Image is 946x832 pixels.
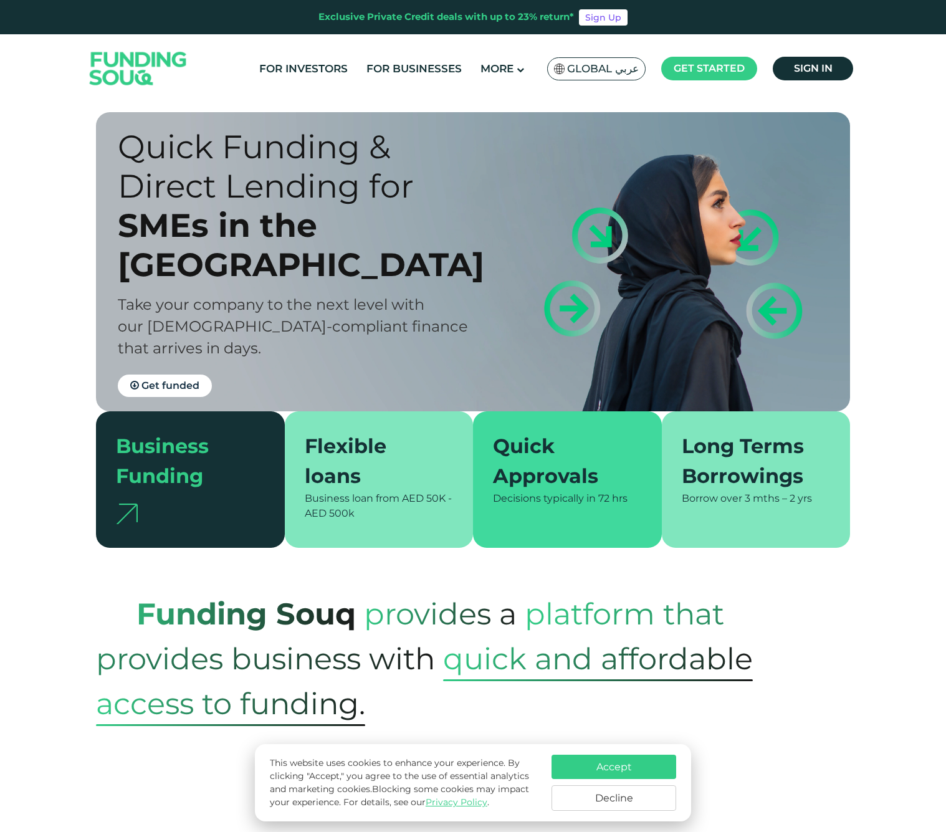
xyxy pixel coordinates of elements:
[136,596,356,632] strong: Funding Souq
[493,492,596,504] span: Decisions typically in
[579,9,628,26] a: Sign Up
[567,62,639,76] span: Global عربي
[554,64,565,74] img: SA Flag
[682,492,742,504] span: Borrow over
[363,59,465,79] a: For Businesses
[77,37,199,100] img: Logo
[343,796,489,808] span: For details, see our .
[493,431,627,491] div: Quick Approvals
[118,206,495,284] div: SMEs in the [GEOGRAPHIC_DATA]
[141,380,199,391] span: Get funded
[305,431,439,491] div: Flexible loans
[270,757,539,809] p: This website uses cookies to enhance your experience. By clicking "Accept," you agree to the use ...
[552,755,676,779] button: Accept
[443,636,753,681] span: quick and affordable
[118,295,468,357] span: Take your company to the next level with our [DEMOGRAPHIC_DATA]-compliant finance that arrives in...
[256,59,351,79] a: For Investors
[118,375,212,397] a: Get funded
[480,62,514,75] span: More
[773,57,853,80] a: Sign in
[674,62,745,74] span: Get started
[598,492,628,504] span: 72 hrs
[552,785,676,811] button: Decline
[318,10,574,24] div: Exclusive Private Credit deals with up to 23% return*
[270,783,529,808] span: Blocking some cookies may impact your experience.
[745,492,812,504] span: 3 mths – 2 yrs
[364,583,517,644] span: provides a
[116,431,250,491] div: Business Funding
[118,127,495,206] div: Quick Funding & Direct Lending for
[116,504,138,524] img: arrow
[794,62,833,74] span: Sign in
[96,583,724,689] span: platform that provides business with
[305,492,399,504] span: Business loan from
[426,796,487,808] a: Privacy Policy
[682,431,816,491] div: Long Terms Borrowings
[96,681,365,726] span: access to funding.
